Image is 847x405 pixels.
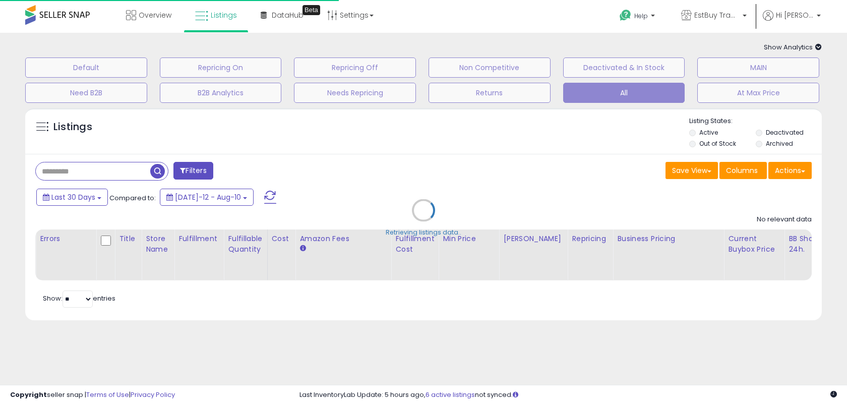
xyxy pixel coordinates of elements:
[776,10,814,20] span: Hi [PERSON_NAME]
[563,83,685,103] button: All
[10,390,175,400] div: seller snap | |
[694,10,740,20] span: EstBuy Trading
[10,390,47,399] strong: Copyright
[426,390,475,399] a: 6 active listings
[429,83,551,103] button: Returns
[386,228,461,237] div: Retrieving listings data..
[86,390,129,399] a: Terms of Use
[299,390,837,400] div: Last InventoryLab Update: 5 hours ago, not synced.
[25,83,147,103] button: Need B2B
[25,57,147,78] button: Default
[634,12,648,20] span: Help
[612,2,665,33] a: Help
[302,5,320,15] div: Tooltip anchor
[272,10,304,20] span: DataHub
[764,42,822,52] span: Show Analytics
[563,57,685,78] button: Deactivated & In Stock
[697,83,819,103] button: At Max Price
[211,10,237,20] span: Listings
[139,10,171,20] span: Overview
[697,57,819,78] button: MAIN
[160,57,282,78] button: Repricing On
[763,10,821,33] a: Hi [PERSON_NAME]
[429,57,551,78] button: Non Competitive
[513,391,518,398] i: Click here to read more about un-synced listings.
[619,9,632,22] i: Get Help
[294,83,416,103] button: Needs Repricing
[131,390,175,399] a: Privacy Policy
[294,57,416,78] button: Repricing Off
[160,83,282,103] button: B2B Analytics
